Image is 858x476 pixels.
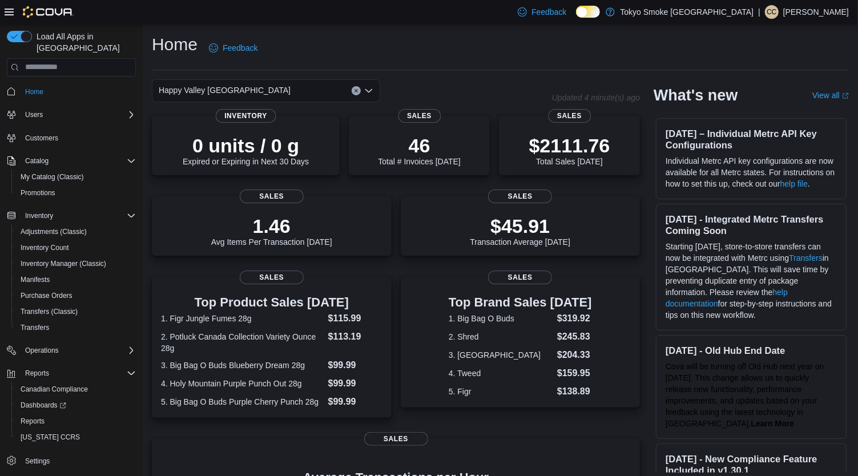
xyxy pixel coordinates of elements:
span: Users [25,110,43,119]
button: Adjustments (Classic) [11,224,140,240]
span: My Catalog (Classic) [16,170,136,184]
span: Promotions [16,186,136,200]
span: Operations [25,346,59,355]
span: Sales [240,189,304,203]
span: Purchase Orders [21,291,72,300]
button: Operations [21,344,63,357]
span: Home [25,87,43,96]
dt: 5. Figr [449,386,553,397]
h1: Home [152,33,198,56]
span: Catalog [21,154,136,168]
span: Sales [488,189,552,203]
dd: $319.92 [557,312,592,325]
button: Customers [2,130,140,146]
span: Customers [21,131,136,145]
h3: [DATE] - New Compliance Feature Included in v1.30.1 [666,453,837,476]
button: Reports [21,366,54,380]
h3: Top Product Sales [DATE] [161,296,382,309]
a: Home [21,85,48,99]
dt: 5. Big Bag O Buds Purple Cherry Punch 28g [161,396,324,408]
button: Users [21,108,47,122]
h3: [DATE] - Old Hub End Date [666,345,837,356]
dd: $115.99 [328,312,382,325]
span: Transfers [16,321,136,334]
span: Reports [25,369,49,378]
button: Home [2,83,140,100]
dt: 3. Big Bag O Buds Blueberry Dream 28g [161,360,324,371]
a: My Catalog (Classic) [16,170,88,184]
img: Cova [23,6,74,18]
span: Sales [364,432,428,446]
h3: [DATE] - Integrated Metrc Transfers Coming Soon [666,213,837,236]
p: 1.46 [211,215,332,237]
span: Reports [16,414,136,428]
span: CC [767,5,776,19]
button: Clear input [352,86,361,95]
a: Promotions [16,186,60,200]
span: Home [21,84,136,99]
button: Catalog [21,154,53,168]
span: Dashboards [21,401,66,410]
span: Sales [240,271,304,284]
button: Inventory [21,209,58,223]
span: Happy Valley [GEOGRAPHIC_DATA] [159,83,291,97]
span: Manifests [21,275,50,284]
p: 0 units / 0 g [183,134,309,157]
button: Settings [2,452,140,469]
span: My Catalog (Classic) [21,172,84,181]
span: Feedback [223,42,257,54]
span: Purchase Orders [16,289,136,302]
button: Purchase Orders [11,288,140,304]
dt: 4. Holy Mountain Purple Punch Out 28g [161,378,324,389]
p: 46 [378,134,460,157]
a: Learn More [751,419,794,428]
button: Transfers [11,320,140,336]
a: Transfers (Classic) [16,305,82,318]
dd: $138.89 [557,385,592,398]
span: Inventory Manager (Classic) [16,257,136,271]
a: Inventory Manager (Classic) [16,257,111,271]
dt: 3. [GEOGRAPHIC_DATA] [449,349,553,361]
a: help documentation [666,288,788,308]
dt: 1. Figr Jungle Fumes 28g [161,313,324,324]
h3: Top Brand Sales [DATE] [449,296,592,309]
a: View allExternal link [812,91,849,100]
dt: 2. Shred [449,331,553,342]
a: Settings [21,454,54,468]
a: Manifests [16,273,54,287]
dt: 1. Big Bag O Buds [449,313,553,324]
span: Inventory Manager (Classic) [21,259,106,268]
button: Users [2,107,140,123]
dd: $245.83 [557,330,592,344]
a: Purchase Orders [16,289,77,302]
span: Cova will be turning off Old Hub next year on [DATE]. This change allows us to quickly release ne... [666,362,824,428]
p: Individual Metrc API key configurations are now available for all Metrc states. For instructions ... [666,155,837,189]
button: Operations [2,342,140,358]
div: Expired or Expiring in Next 30 Days [183,134,309,166]
dd: $204.33 [557,348,592,362]
p: | [758,5,760,19]
p: Updated 4 minute(s) ago [552,93,640,102]
span: Reports [21,366,136,380]
span: Feedback [531,6,566,18]
span: Inventory [25,211,53,220]
button: Canadian Compliance [11,381,140,397]
span: Load All Apps in [GEOGRAPHIC_DATA] [32,31,136,54]
span: Catalog [25,156,49,166]
p: [PERSON_NAME] [783,5,849,19]
div: Total Sales [DATE] [529,134,610,166]
div: Transaction Average [DATE] [470,215,570,247]
span: Reports [21,417,45,426]
span: Canadian Compliance [16,382,136,396]
a: Dashboards [16,398,71,412]
span: Sales [548,109,591,123]
dd: $113.19 [328,330,382,344]
span: Washington CCRS [16,430,136,444]
dd: $159.95 [557,366,592,380]
button: Open list of options [364,86,373,95]
span: Sales [488,271,552,284]
a: Canadian Compliance [16,382,92,396]
a: Reports [16,414,49,428]
a: Feedback [204,37,262,59]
